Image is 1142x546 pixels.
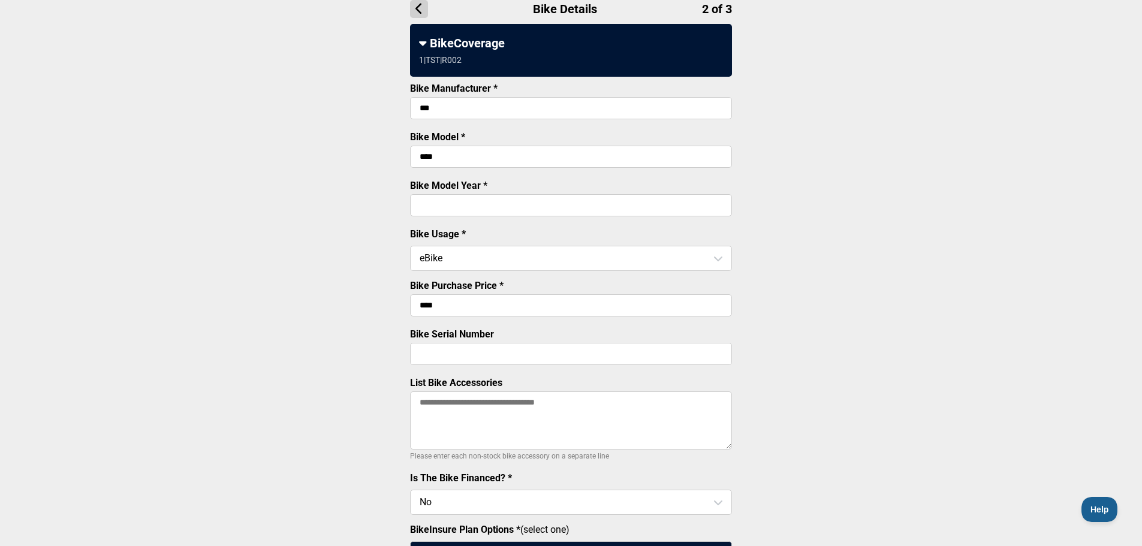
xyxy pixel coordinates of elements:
iframe: Toggle Customer Support [1081,497,1118,522]
label: Bike Serial Number [410,328,494,340]
p: Please enter each non-stock bike accessory on a separate line [410,449,732,463]
strong: BikeInsure Plan Options * [410,524,520,535]
label: Bike Model Year * [410,180,487,191]
label: List Bike Accessories [410,377,502,388]
span: 2 of 3 [702,2,732,16]
label: Bike Manufacturer * [410,83,498,94]
label: Is The Bike Financed? * [410,472,512,484]
div: BikeCoverage [419,36,723,50]
label: Bike Purchase Price * [410,280,504,291]
label: (select one) [410,524,732,535]
label: Bike Usage * [410,228,466,240]
div: 1 | TST | R002 [419,55,462,65]
label: Bike Model * [410,131,465,143]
